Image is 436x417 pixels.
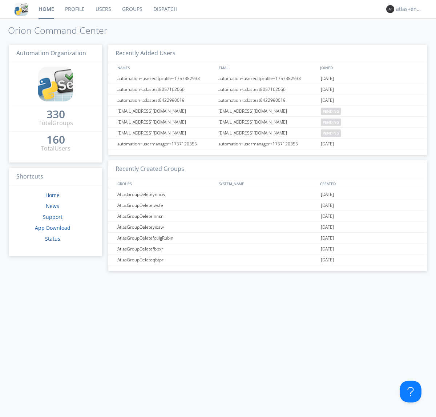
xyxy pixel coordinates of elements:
span: pending [321,129,341,137]
div: automation+usereditprofile+1757382933 [217,73,319,84]
h3: Recently Created Groups [108,160,427,178]
div: AtlasGroupDeletefculgRubin [116,233,216,243]
div: AtlasGroupDeleteyiozw [116,222,216,232]
div: AtlasGroupDeletelnnsn [116,211,216,221]
div: automation+usermanager+1757120355 [116,139,216,149]
div: 160 [47,136,65,143]
div: automation+usermanager+1757120355 [217,139,319,149]
span: [DATE] [321,84,334,95]
div: Total Users [41,144,70,153]
span: pending [321,119,341,126]
div: Total Groups [39,119,73,127]
a: AtlasGroupDeleteynncw[DATE] [108,189,427,200]
span: [DATE] [321,95,334,106]
img: cddb5a64eb264b2086981ab96f4c1ba7 [38,67,73,101]
div: JOINED [318,62,420,73]
div: automation+atlastest8422990019 [116,95,216,105]
span: [DATE] [321,222,334,233]
iframe: Toggle Customer Support [400,381,421,402]
a: AtlasGroupDeleteyiozw[DATE] [108,222,427,233]
span: pending [321,108,341,115]
a: News [46,203,59,209]
div: AtlasGroupDeletelwsfe [116,200,216,210]
span: [DATE] [321,254,334,265]
div: automation+atlastest8057162066 [217,84,319,95]
div: 330 [47,111,65,118]
a: automation+usereditprofile+1757382933automation+usereditprofile+1757382933[DATE] [108,73,427,84]
div: [EMAIL_ADDRESS][DOMAIN_NAME] [217,117,319,127]
div: [EMAIL_ADDRESS][DOMAIN_NAME] [116,106,216,116]
a: App Download [35,224,70,231]
div: AtlasGroupDeleteynncw [116,189,216,200]
span: Automation Organization [16,49,86,57]
a: [EMAIL_ADDRESS][DOMAIN_NAME][EMAIL_ADDRESS][DOMAIN_NAME]pending [108,117,427,128]
a: AtlasGroupDeleteqbtpr[DATE] [108,254,427,265]
div: SYSTEM_NAME [217,178,318,189]
span: [DATE] [321,139,334,149]
div: CREATED [318,178,420,189]
span: [DATE] [321,244,334,254]
span: [DATE] [321,73,334,84]
div: automation+usereditprofile+1757382933 [116,73,216,84]
a: automation+atlastest8057162066automation+atlastest8057162066[DATE] [108,84,427,95]
img: cddb5a64eb264b2086981ab96f4c1ba7 [15,3,28,16]
div: [EMAIL_ADDRESS][DOMAIN_NAME] [116,117,216,127]
a: AtlasGroupDeletefbpxr[DATE] [108,244,427,254]
a: 330 [47,111,65,119]
h3: Shortcuts [9,168,102,186]
img: 373638.png [386,5,394,13]
div: [EMAIL_ADDRESS][DOMAIN_NAME] [217,106,319,116]
div: [EMAIL_ADDRESS][DOMAIN_NAME] [217,128,319,138]
a: [EMAIL_ADDRESS][DOMAIN_NAME][EMAIL_ADDRESS][DOMAIN_NAME]pending [108,106,427,117]
div: AtlasGroupDeleteqbtpr [116,254,216,265]
div: EMAIL [217,62,318,73]
div: automation+atlastest8057162066 [116,84,216,95]
a: 160 [47,136,65,144]
span: [DATE] [321,200,334,211]
a: automation+atlastest8422990019automation+atlastest8422990019[DATE] [108,95,427,106]
a: AtlasGroupDeletelwsfe[DATE] [108,200,427,211]
a: [EMAIL_ADDRESS][DOMAIN_NAME][EMAIL_ADDRESS][DOMAIN_NAME]pending [108,128,427,139]
span: [DATE] [321,211,334,222]
a: Support [43,213,62,220]
a: AtlasGroupDeletefculgRubin[DATE] [108,233,427,244]
a: AtlasGroupDeletelnnsn[DATE] [108,211,427,222]
a: automation+usermanager+1757120355automation+usermanager+1757120355[DATE] [108,139,427,149]
div: GROUPS [116,178,215,189]
a: Home [45,192,60,199]
div: atlas+english0002 [396,5,423,13]
a: Status [45,235,60,242]
h3: Recently Added Users [108,45,427,63]
span: [DATE] [321,233,334,244]
div: NAMES [116,62,215,73]
span: [DATE] [321,189,334,200]
div: automation+atlastest8422990019 [217,95,319,105]
div: [EMAIL_ADDRESS][DOMAIN_NAME] [116,128,216,138]
div: AtlasGroupDeletefbpxr [116,244,216,254]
